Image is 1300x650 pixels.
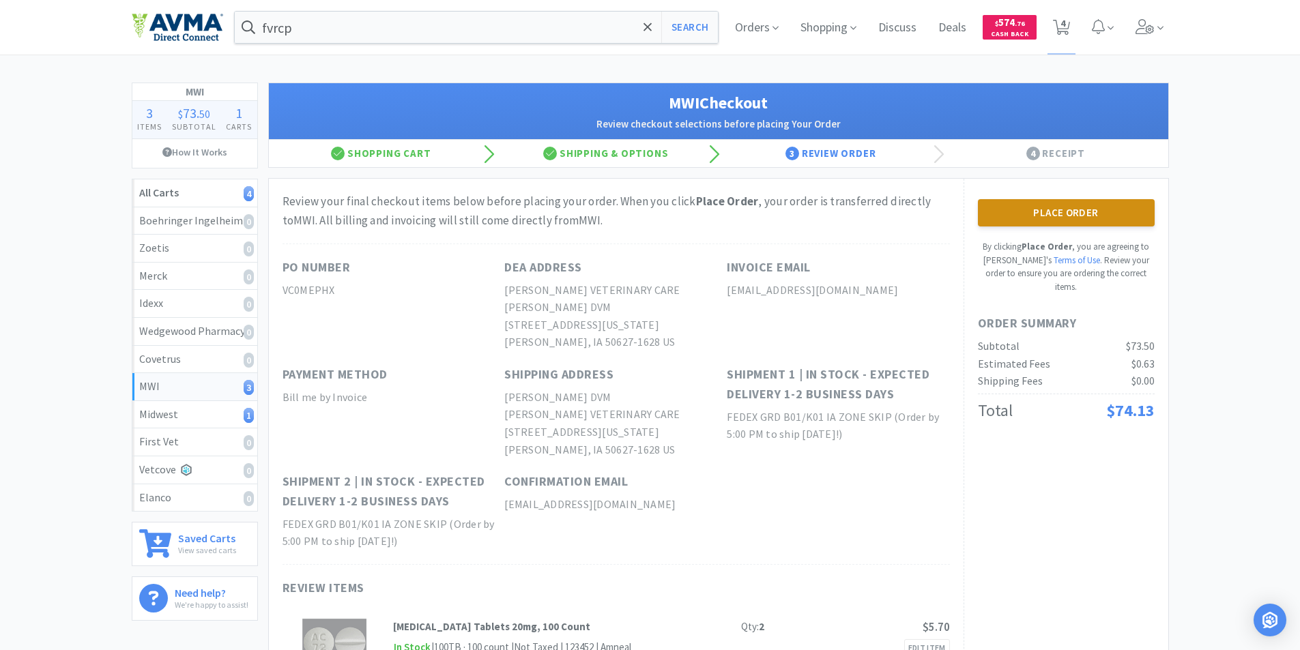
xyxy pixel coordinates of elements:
[283,116,1155,132] h2: Review checkout selections before placing Your Order
[132,139,257,165] a: How It Works
[504,424,727,441] h2: [STREET_ADDRESS][US_STATE]
[1022,241,1072,252] strong: Place Order
[178,107,183,121] span: $
[1026,147,1040,160] span: 4
[504,282,727,299] h2: [PERSON_NAME] VETERINARY CARE
[978,314,1155,334] h1: Order Summary
[873,22,922,34] a: Discuss
[244,325,254,340] i: 0
[139,433,250,451] div: First Vet
[132,207,257,235] a: Boehringer Ingelheim0
[741,619,764,635] div: Qty:
[139,267,250,285] div: Merck
[244,491,254,506] i: 0
[727,365,949,404] h1: Shipment 1 | In stock - expected delivery 1-2 business days
[132,401,257,429] a: Midwest1
[283,192,950,229] div: Review your final checkout items below before placing your order. When you click , your order is ...
[139,406,250,424] div: Midwest
[244,297,254,312] i: 0
[978,355,1050,373] div: Estimated Fees
[175,584,248,598] h6: Need help?
[132,179,257,207] a: All Carts4
[283,90,1155,116] h1: MWI Checkout
[175,598,248,611] p: We're happy to assist!
[244,353,254,368] i: 0
[132,484,257,512] a: Elanco0
[139,295,250,312] div: Idexx
[719,140,944,167] div: Review Order
[978,240,1155,293] p: By clicking , you are agreeing to [PERSON_NAME]'s . Review your order to ensure you are ordering ...
[1015,19,1025,28] span: . 76
[283,258,351,278] h1: PO Number
[132,290,257,318] a: Idexx0
[167,120,221,133] h4: Subtotal
[132,456,257,484] a: Vetcove0
[244,408,254,423] i: 1
[696,194,759,209] strong: Place Order
[132,522,258,566] a: Saved CartsView saved carts
[199,107,210,121] span: 50
[283,365,388,385] h1: Payment Method
[1054,254,1100,266] a: Terms of Use
[146,104,153,121] span: 3
[983,9,1037,46] a: $574.76Cash Back
[978,338,1020,355] div: Subtotal
[1254,604,1286,636] div: Open Intercom Messenger
[504,406,727,424] h2: [PERSON_NAME] VETERINARY CARE
[283,282,505,299] h2: VC0MEPHX
[727,258,811,278] h1: Invoice Email
[933,22,972,34] a: Deals
[132,263,257,291] a: Merck0
[1131,374,1155,387] span: $0.00
[759,620,764,633] strong: 2
[132,13,223,42] img: e4e33dab9f054f5782a47901c742baa9_102.png
[1106,400,1155,421] span: $74.13
[183,104,197,121] span: 73
[132,83,257,101] h1: MWI
[923,619,950,634] span: $5.70
[139,378,250,396] div: MWI
[178,529,236,544] h6: Saved Carts
[1048,23,1075,35] a: 4
[132,428,257,456] a: First Vet0
[504,299,727,316] h2: [PERSON_NAME] DVM
[244,186,254,201] i: 4
[995,19,998,28] span: $
[139,323,250,340] div: Wedgewood Pharmacy
[235,12,719,43] input: Search by item, sku, manufacturer, ingredient, size...
[978,199,1155,226] button: Place Order
[504,441,727,459] h2: [PERSON_NAME], IA 50627-1628 US
[132,373,257,401] a: MWI3
[244,241,254,256] i: 0
[283,389,505,407] h2: Bill me by Invoice
[504,334,727,351] h2: [PERSON_NAME], IA 50627-1628 US
[978,372,1043,390] div: Shipping Fees
[244,269,254,284] i: 0
[493,140,719,167] div: Shipping & Options
[943,140,1168,167] div: Receipt
[139,489,250,507] div: Elanco
[991,31,1028,40] span: Cash Back
[139,239,250,257] div: Zoetis
[139,186,179,199] strong: All Carts
[283,578,692,598] h1: Review Items
[978,398,1013,424] div: Total
[269,140,494,167] div: Shopping Cart
[244,214,254,229] i: 0
[504,365,613,385] h1: Shipping Address
[139,351,250,368] div: Covetrus
[727,282,949,299] h2: [EMAIL_ADDRESS][DOMAIN_NAME]
[1126,339,1155,353] span: $73.50
[283,516,505,550] h2: FEDEX GRD B01/K01 IA ZONE SKIP (Order by 5:00 PM to ship [DATE]!)
[244,380,254,395] i: 3
[132,235,257,263] a: Zoetis0
[504,258,582,278] h1: DEA Address
[244,435,254,450] i: 0
[283,472,505,512] h1: Shipment 2 | In stock - expected delivery 1-2 business days
[727,409,949,443] h2: FEDEX GRD B01/K01 IA ZONE SKIP (Order by 5:00 PM to ship [DATE]!)
[661,12,718,43] button: Search
[393,620,590,633] strong: [MEDICAL_DATA] Tablets 20mg, 100 Count
[235,104,242,121] span: 1
[221,120,257,133] h4: Carts
[504,472,628,492] h1: Confirmation Email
